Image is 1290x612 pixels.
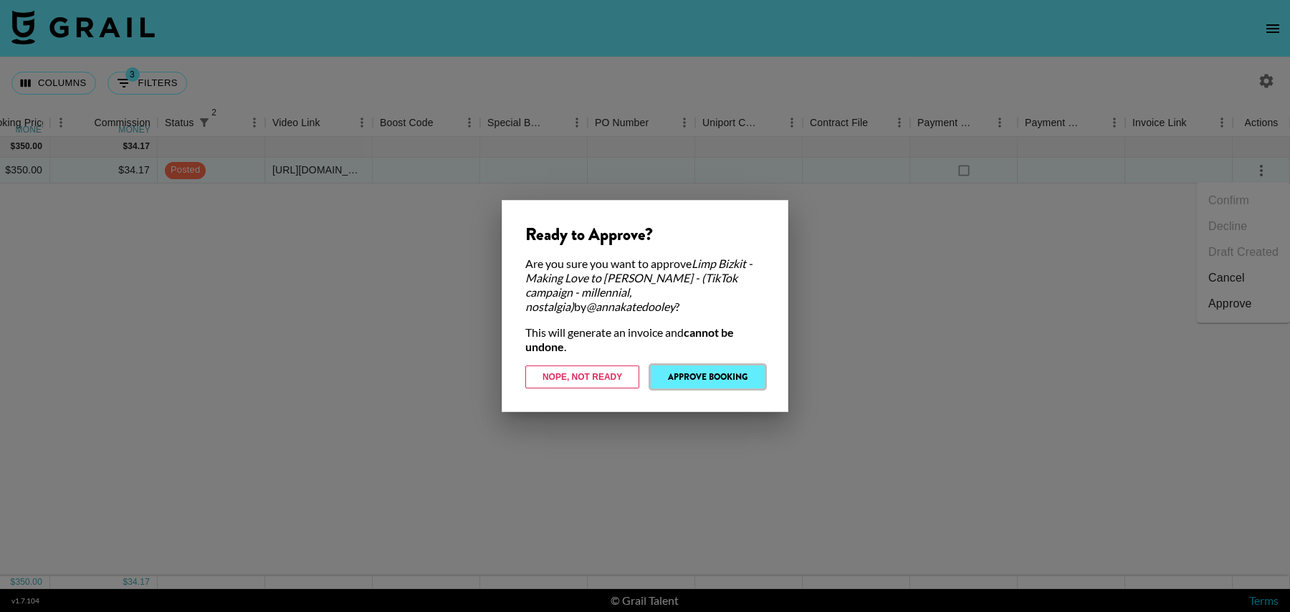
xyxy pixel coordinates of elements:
[525,257,765,314] div: Are you sure you want to approve by ?
[651,365,765,388] button: Approve Booking
[586,300,675,313] em: @ annakatedooley
[525,224,765,245] div: Ready to Approve?
[525,325,734,353] strong: cannot be undone
[525,325,765,354] div: This will generate an invoice and .
[525,257,752,313] em: Limp Bizkit - Making Love to [PERSON_NAME] - (TikTok campaign - millennial, nostalgia)
[525,365,639,388] button: Nope, Not Ready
